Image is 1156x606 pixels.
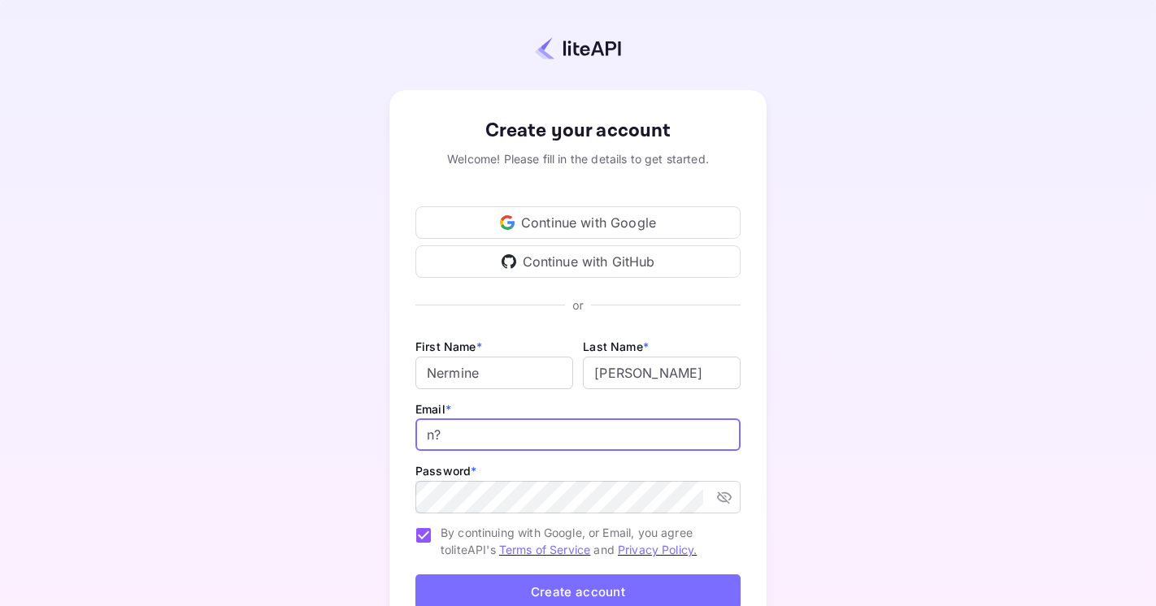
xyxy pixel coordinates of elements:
label: First Name [415,340,482,353]
div: Continue with Google [415,206,741,239]
img: liteapi [535,37,621,60]
div: Continue with GitHub [415,245,741,278]
div: Welcome! Please fill in the details to get started. [415,150,741,167]
label: Password [415,464,476,478]
a: Terms of Service [499,543,590,556]
a: Privacy Policy. [618,543,697,556]
input: Doe [583,357,741,389]
div: Create your account [415,116,741,145]
input: John [415,357,573,389]
label: Last Name [583,340,649,353]
label: Email [415,402,451,416]
button: toggle password visibility [710,483,739,512]
input: johndoe@gmail.com [415,418,741,451]
span: By continuing with Google, or Email, you agree to liteAPI's and [441,524,728,558]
